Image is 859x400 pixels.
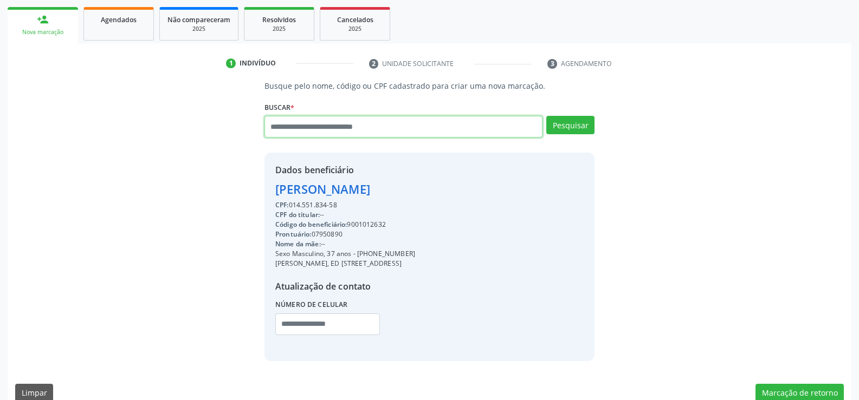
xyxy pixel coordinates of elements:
span: Resolvidos [262,15,296,24]
div: Dados beneficiário [275,163,415,176]
div: Nova marcação [15,28,70,36]
div: 2025 [252,25,306,33]
div: [PERSON_NAME], ED [STREET_ADDRESS] [275,259,415,268]
div: 2025 [167,25,230,33]
label: Buscar [264,99,294,116]
div: -- [275,239,415,249]
span: Agendados [101,15,137,24]
div: -- [275,210,415,220]
div: Indivíduo [240,58,276,68]
span: Cancelados [337,15,373,24]
div: 1 [226,58,236,68]
div: 07950890 [275,229,415,239]
div: 9001012632 [275,220,415,229]
div: 2025 [328,25,382,33]
span: CPF do titular: [275,210,320,219]
div: [PERSON_NAME] [275,180,415,198]
span: Código do beneficiário: [275,220,347,229]
button: Pesquisar [546,116,595,134]
div: person_add [37,14,49,25]
div: Atualização de contato [275,280,415,293]
p: Busque pelo nome, código ou CPF cadastrado para criar uma nova marcação. [264,80,595,91]
span: Prontuário: [275,229,312,239]
span: Nome da mãe: [275,239,321,248]
label: Número de celular [275,297,348,313]
span: CPF: [275,200,289,209]
span: Não compareceram [167,15,230,24]
div: Sexo Masculino, 37 anos - [PHONE_NUMBER] [275,249,415,259]
div: 014.551.834-58 [275,200,415,210]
